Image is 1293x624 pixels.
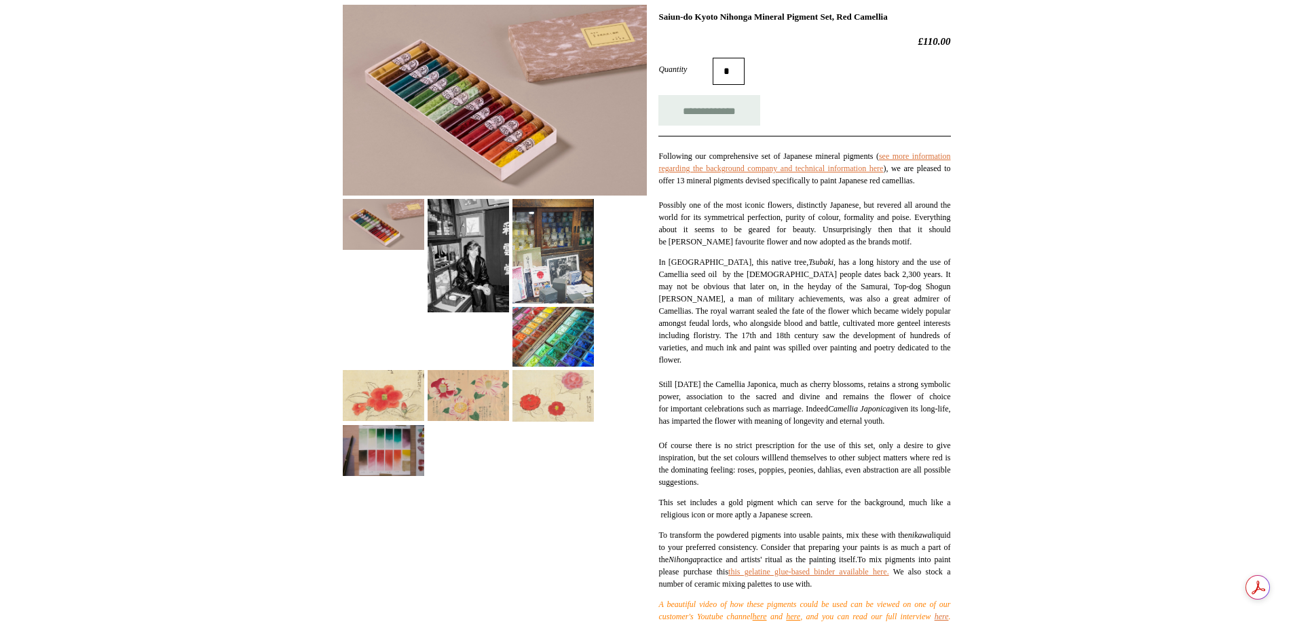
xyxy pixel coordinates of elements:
[669,555,696,564] em: Nihonga
[343,199,424,250] img: Saiun-do Kyoto Nihonga Mineral Pigment Set, Red Camellia
[658,498,950,519] span: This set includes a gold pigment which can serve for the background, much like a religious icon o...
[658,63,713,75] label: Quantity
[512,307,594,367] img: Saiun-do Kyoto Nihonga Mineral Pigment Set, Red Camellia
[658,530,950,564] span: To transform the powdered pigments into usable paints, mix these with the liquid to your preferre...
[935,612,949,621] a: here
[428,199,509,312] img: Saiun-do Kyoto Nihonga Mineral Pigment Set, Red Camellia
[786,612,800,621] a: here
[808,257,833,267] em: Tsubaki
[728,567,889,576] a: this gelatine glue-based binder available here.
[343,5,647,196] img: Saiun-do Kyoto Nihonga Mineral Pigment Set, Red Camellia
[343,425,424,476] img: Saiun-do Kyoto Nihonga Mineral Pigment Set, Red Camellia
[828,404,890,414] em: Camellia Japonica
[658,256,950,488] p: In [GEOGRAPHIC_DATA], this native tree, , has a long history and the use of Camellia seed oil by ...
[658,12,950,22] h1: Saiun-do Kyoto Nihonga Mineral Pigment Set, Red Camellia
[658,35,950,48] h2: £110.00
[512,199,594,304] img: Saiun-do Kyoto Nihonga Mineral Pigment Set, Red Camellia
[343,370,424,421] img: Saiun-do Kyoto Nihonga Mineral Pigment Set, Red Camellia
[512,370,594,421] img: Saiun-do Kyoto Nihonga Mineral Pigment Set, Red Camellia
[658,150,950,248] p: Following our comprehensive set of Japanese mineral pigments ( ), we are pleased to offer 13 mine...
[908,530,932,540] em: nikawa
[428,370,509,421] img: Saiun-do Kyoto Nihonga Mineral Pigment Set, Red Camellia
[658,555,950,576] span: To mix pigments into paint please purchase this
[658,453,950,487] span: lend themselves to other subject matters where red is the dominating feeling: roses, poppies, peo...
[753,612,767,621] a: here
